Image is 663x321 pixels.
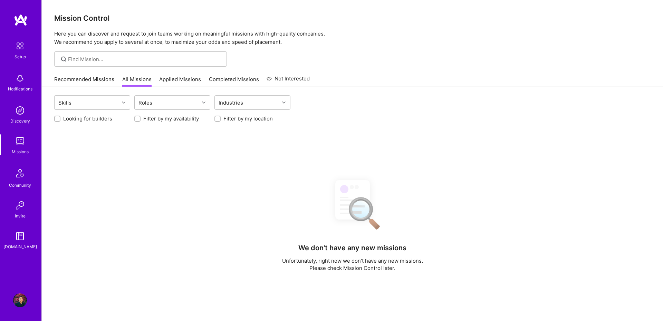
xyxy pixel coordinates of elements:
div: Discovery [10,117,30,125]
i: icon Chevron [282,101,286,104]
label: Filter by my availability [143,115,199,122]
div: [DOMAIN_NAME] [3,243,37,250]
div: Setup [15,53,26,60]
label: Looking for builders [63,115,112,122]
i: icon SearchGrey [60,55,68,63]
i: icon Chevron [122,101,125,104]
input: Find Mission... [68,56,222,63]
img: bell [13,71,27,85]
img: teamwork [13,134,27,148]
img: discovery [13,104,27,117]
a: Recommended Missions [54,76,114,87]
div: Invite [15,212,26,220]
img: Invite [13,198,27,212]
a: Not Interested [267,75,310,87]
div: Skills [57,98,73,108]
i: icon Chevron [202,101,205,104]
a: All Missions [122,76,152,87]
div: Roles [137,98,154,108]
label: Filter by my location [223,115,273,122]
img: User Avatar [13,293,27,307]
a: Completed Missions [209,76,259,87]
a: User Avatar [11,293,29,307]
p: Please check Mission Control later. [282,264,423,272]
img: setup [13,39,27,53]
div: Missions [12,148,29,155]
p: Unfortunately, right now we don't have any new missions. [282,257,423,264]
p: Here you can discover and request to join teams working on meaningful missions with high-quality ... [54,30,651,46]
div: Community [9,182,31,189]
h4: We don't have any new missions [298,244,406,252]
a: Applied Missions [159,76,201,87]
div: Industries [217,98,245,108]
img: No Results [323,174,382,234]
img: guide book [13,229,27,243]
img: Community [12,165,28,182]
h3: Mission Control [54,14,651,22]
img: logo [14,14,28,26]
div: Notifications [8,85,32,93]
